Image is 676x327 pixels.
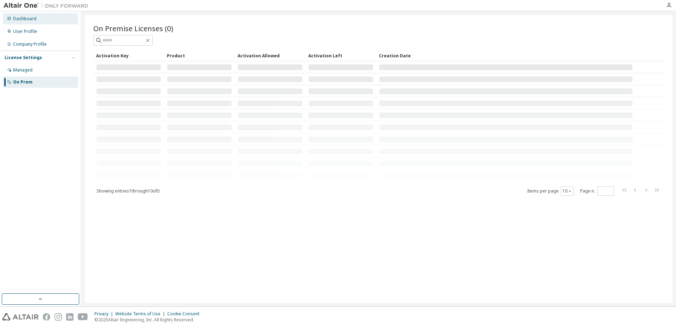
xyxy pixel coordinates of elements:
[54,313,62,321] img: instagram.svg
[167,311,204,317] div: Cookie Consent
[115,311,167,317] div: Website Terms of Use
[580,187,614,196] span: Page n.
[13,41,47,47] div: Company Profile
[93,23,173,33] span: On Premise Licenses (0)
[13,67,33,73] div: Managed
[238,50,303,61] div: Activation Allowed
[563,188,572,194] button: 10
[5,55,42,61] div: License Settings
[527,187,574,196] span: Items per page
[94,317,204,323] p: © 2025 Altair Engineering, Inc. All Rights Reserved.
[2,313,39,321] img: altair_logo.svg
[13,16,36,22] div: Dashboard
[66,313,74,321] img: linkedin.svg
[167,50,232,61] div: Product
[78,313,88,321] img: youtube.svg
[13,29,37,34] div: User Profile
[96,50,161,61] div: Activation Key
[43,313,50,321] img: facebook.svg
[308,50,373,61] div: Activation Left
[4,2,92,9] img: Altair One
[379,50,633,61] div: Creation Date
[94,311,115,317] div: Privacy
[13,79,33,85] div: On Prem
[97,188,159,194] span: Showing entries 1 through 10 of 0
